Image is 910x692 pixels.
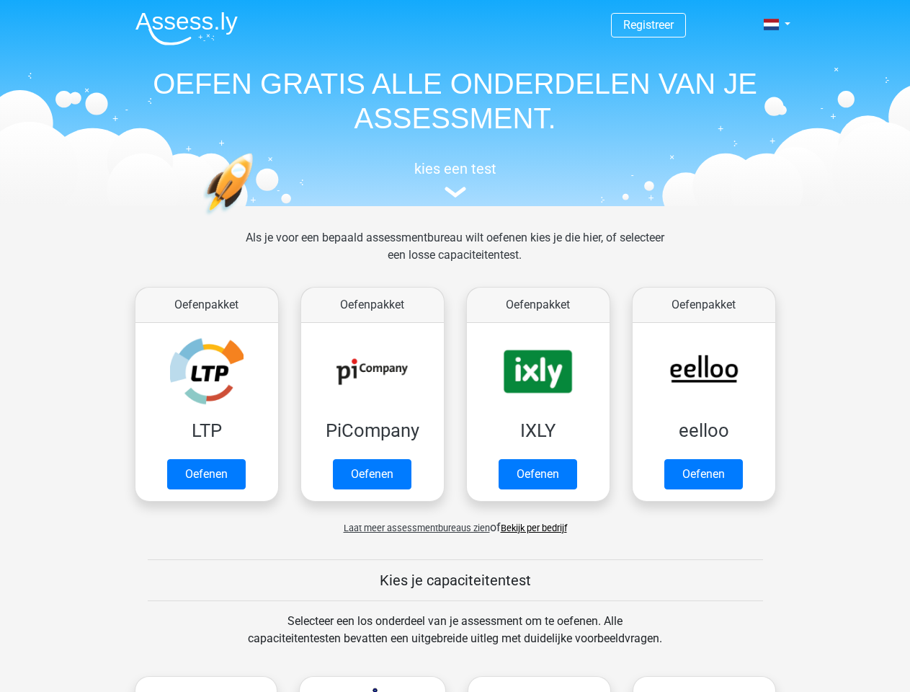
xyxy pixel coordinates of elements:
[148,572,763,589] h5: Kies je capaciteitentest
[124,507,787,536] div: of
[234,229,676,281] div: Als je voor een bepaald assessmentbureau wilt oefenen kies je die hier, of selecteer een losse ca...
[124,66,787,136] h1: OEFEN GRATIS ALLE ONDERDELEN VAN JE ASSESSMENT.
[333,459,411,489] a: Oefenen
[203,153,309,283] img: oefenen
[664,459,743,489] a: Oefenen
[167,459,246,489] a: Oefenen
[623,18,674,32] a: Registreer
[344,523,490,533] span: Laat meer assessmentbureaus zien
[445,187,466,198] img: assessment
[234,613,676,665] div: Selecteer een los onderdeel van je assessment om te oefenen. Alle capaciteitentesten bevatten een...
[124,160,787,177] h5: kies een test
[501,523,567,533] a: Bekijk per bedrijf
[135,12,238,45] img: Assessly
[124,160,787,198] a: kies een test
[499,459,577,489] a: Oefenen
